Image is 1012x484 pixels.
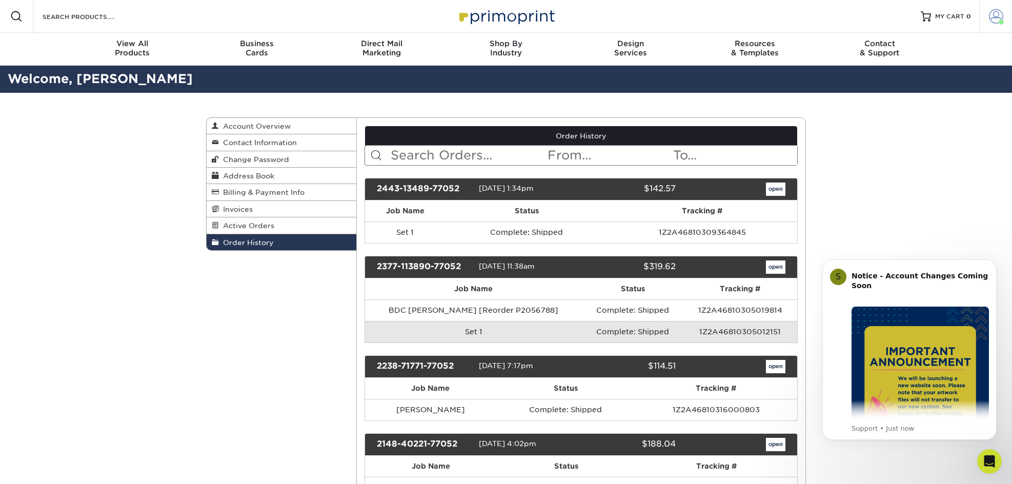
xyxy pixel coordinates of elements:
[608,200,797,221] th: Tracking #
[547,146,672,165] input: From...
[817,39,942,57] div: & Support
[573,438,683,451] div: $188.04
[195,39,319,57] div: Cards
[683,299,797,321] td: 1Z2A46810305019814
[683,321,797,342] td: 1Z2A46810305012151
[365,456,497,477] th: Job Name
[365,299,583,321] td: BDC [PERSON_NAME] [Reorder P2056788]
[369,360,479,373] div: 2238-71771-77052
[319,39,444,48] span: Direct Mail
[766,260,785,274] a: open
[3,453,87,480] iframe: Google Customer Reviews
[807,244,1012,456] iframe: Intercom notifications message
[369,438,479,451] div: 2148-40221-77052
[219,205,253,213] span: Invoices
[496,399,635,420] td: Complete: Shipped
[479,361,533,370] span: [DATE] 7:17pm
[365,321,583,342] td: Set 1
[573,360,683,373] div: $114.51
[444,39,569,48] span: Shop By
[479,184,534,192] span: [DATE] 1:34pm
[573,183,683,196] div: $142.57
[446,221,608,243] td: Complete: Shipped
[446,200,608,221] th: Status
[207,234,356,250] a: Order History
[319,39,444,57] div: Marketing
[219,122,291,130] span: Account Overview
[568,33,693,66] a: DesignServices
[766,438,785,451] a: open
[207,184,356,200] a: Billing & Payment Info
[935,12,964,21] span: MY CART
[573,260,683,274] div: $319.62
[635,456,797,477] th: Tracking #
[207,134,356,151] a: Contact Information
[635,399,797,420] td: 1Z2A46810316000803
[766,183,785,196] a: open
[365,221,446,243] td: Set 1
[672,146,797,165] input: To...
[195,39,319,48] span: Business
[582,299,683,321] td: Complete: Shipped
[365,278,583,299] th: Job Name
[568,39,693,48] span: Design
[365,126,798,146] a: Order History
[817,39,942,48] span: Contact
[693,39,817,57] div: & Templates
[497,456,636,477] th: Status
[479,439,536,448] span: [DATE] 4:02pm
[766,360,785,373] a: open
[817,33,942,66] a: Contact& Support
[693,33,817,66] a: Resources& Templates
[977,449,1002,474] iframe: Intercom live chat
[207,217,356,234] a: Active Orders
[369,183,479,196] div: 2443-13489-77052
[319,33,444,66] a: Direct MailMarketing
[635,378,797,399] th: Tracking #
[369,260,479,274] div: 2377-113890-77052
[207,168,356,184] a: Address Book
[70,39,195,57] div: Products
[966,13,971,20] span: 0
[42,10,141,23] input: SEARCH PRODUCTS.....
[207,201,356,217] a: Invoices
[219,188,305,196] span: Billing & Payment Info
[207,151,356,168] a: Change Password
[219,138,297,147] span: Contact Information
[444,33,569,66] a: Shop ByIndustry
[195,33,319,66] a: BusinessCards
[219,221,274,230] span: Active Orders
[70,39,195,48] span: View All
[444,39,569,57] div: Industry
[683,278,797,299] th: Tracking #
[455,5,557,27] img: Primoprint
[479,262,535,270] span: [DATE] 11:38am
[219,172,274,180] span: Address Book
[365,200,446,221] th: Job Name
[390,146,547,165] input: Search Orders...
[219,238,274,247] span: Order History
[219,155,289,164] span: Change Password
[496,378,635,399] th: Status
[608,221,797,243] td: 1Z2A46810309364845
[365,399,497,420] td: [PERSON_NAME]
[70,33,195,66] a: View AllProducts
[693,39,817,48] span: Resources
[207,118,356,134] a: Account Overview
[582,278,683,299] th: Status
[365,378,497,399] th: Job Name
[568,39,693,57] div: Services
[582,321,683,342] td: Complete: Shipped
